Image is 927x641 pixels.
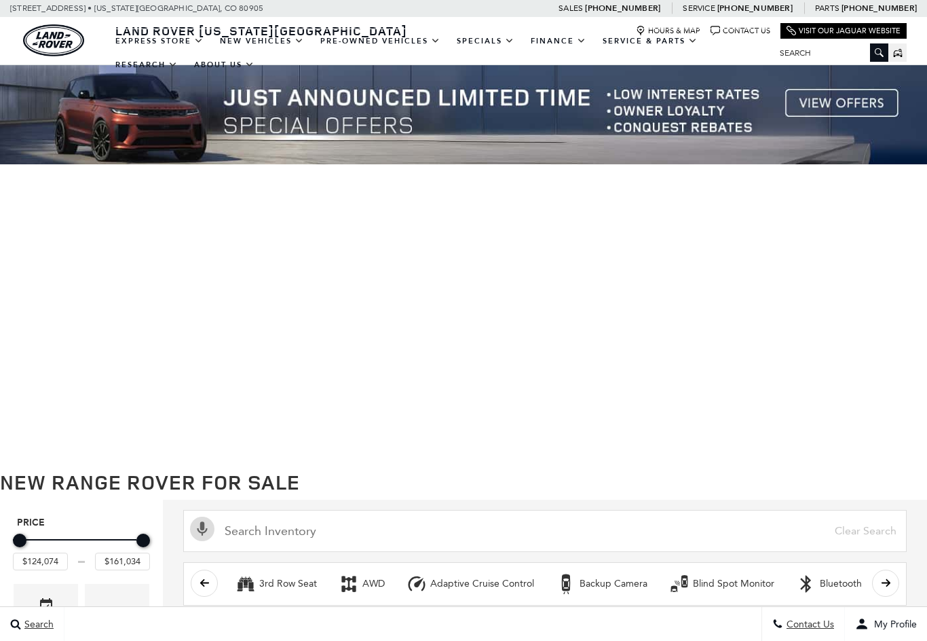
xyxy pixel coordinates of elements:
[662,570,782,598] button: Blind Spot MonitorBlind Spot Monitor
[259,578,317,590] div: 3rd Row Seat
[107,29,770,77] nav: Main Navigation
[21,619,54,630] span: Search
[312,29,449,53] a: Pre-Owned Vehicles
[136,534,150,547] div: Maximum Price
[585,3,660,14] a: [PHONE_NUMBER]
[23,24,84,56] img: Land Rover
[228,570,324,598] button: 3rd Row Seat3rd Row Seat
[789,570,869,598] button: BluetoothBluetooth
[636,26,700,36] a: Hours & Map
[669,574,689,594] div: Blind Spot Monitor
[559,3,583,13] span: Sales
[190,517,214,541] svg: Click to toggle on voice search
[580,578,647,590] div: Backup Camera
[38,594,54,622] span: Vehicle
[841,3,917,14] a: [PHONE_NUMBER]
[449,29,523,53] a: Specials
[109,602,126,629] span: Year
[10,3,263,13] a: [STREET_ADDRESS] • [US_STATE][GEOGRAPHIC_DATA], CO 80905
[115,22,407,39] span: Land Rover [US_STATE][GEOGRAPHIC_DATA]
[95,553,150,570] input: Maximum
[820,578,862,590] div: Bluetooth
[183,510,907,552] input: Search Inventory
[594,29,706,53] a: Service & Parts
[362,578,385,590] div: AWD
[107,53,186,77] a: Research
[556,574,576,594] div: Backup Camera
[430,578,534,590] div: Adaptive Cruise Control
[13,534,26,547] div: Minimum Price
[717,3,793,14] a: [PHONE_NUMBER]
[331,570,392,598] button: AWDAWD
[107,29,212,53] a: EXPRESS STORE
[523,29,594,53] a: Finance
[815,3,839,13] span: Parts
[787,26,901,36] a: Visit Our Jaguar Website
[693,578,774,590] div: Blind Spot Monitor
[235,574,256,594] div: 3rd Row Seat
[869,619,917,630] span: My Profile
[548,570,655,598] button: Backup CameraBackup Camera
[683,3,715,13] span: Service
[13,553,68,570] input: Minimum
[13,529,150,570] div: Price
[406,574,427,594] div: Adaptive Cruise Control
[23,24,84,56] a: land-rover
[17,517,146,529] h5: Price
[770,45,888,61] input: Search
[186,53,263,77] a: About Us
[783,619,834,630] span: Contact Us
[339,574,359,594] div: AWD
[107,22,415,39] a: Land Rover [US_STATE][GEOGRAPHIC_DATA]
[796,574,816,594] div: Bluetooth
[711,26,770,36] a: Contact Us
[845,607,927,641] button: user-profile-menu
[399,570,542,598] button: Adaptive Cruise ControlAdaptive Cruise Control
[872,570,899,597] button: scroll right
[212,29,312,53] a: New Vehicles
[191,570,218,597] button: scroll left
